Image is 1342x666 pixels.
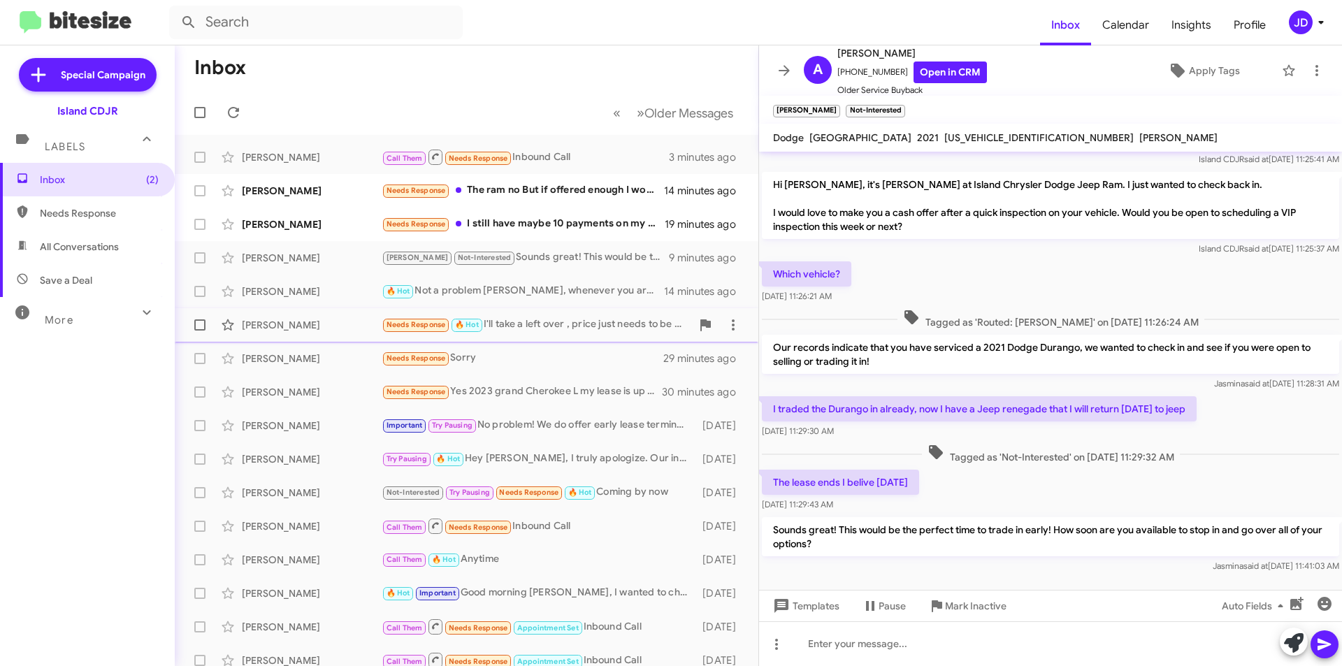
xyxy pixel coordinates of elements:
span: Call Them [387,154,423,163]
div: Sounds great! This would be the perfect time to trade in early! How soon are you available to sto... [382,249,669,266]
div: Inbound Call [382,618,695,635]
span: Call Them [387,657,423,666]
div: Island CDJR [57,104,118,118]
div: I still have maybe 10 payments on my lease [382,216,665,232]
button: Mark Inactive [917,593,1018,618]
div: 3 minutes ago [669,150,747,164]
p: Hi [PERSON_NAME], it's [PERSON_NAME] at Island Chrysler Dodge Jeep Ram. I just wanted to check ba... [762,172,1339,239]
button: Pause [851,593,917,618]
span: Tagged as 'Not-Interested' on [DATE] 11:29:32 AM [922,444,1180,464]
div: [DATE] [695,486,747,500]
span: Apply Tags [1189,58,1240,83]
span: [GEOGRAPHIC_DATA] [809,131,911,144]
div: [PERSON_NAME] [242,620,382,634]
span: Jasmina [DATE] 11:28:31 AM [1214,378,1339,389]
div: Coming by now [382,484,695,500]
span: All Conversations [40,240,119,254]
span: Call Them [387,555,423,564]
div: 19 minutes ago [665,217,747,231]
div: [PERSON_NAME] [242,352,382,365]
span: Call Them [387,523,423,532]
div: Hey [PERSON_NAME], I truly apologize. Our internet was completely out [DATE] I am so sorry we mis... [382,451,695,467]
span: A [813,59,823,81]
button: Previous [605,99,629,127]
span: Needs Response [40,206,159,220]
a: Special Campaign [19,58,157,92]
a: Profile [1222,5,1277,45]
button: Templates [759,593,851,618]
span: Older Service Buyback [837,83,987,97]
span: Important [419,588,456,598]
span: Auto Fields [1222,593,1289,618]
div: No problem! We do offer early lease termination program! [382,417,695,433]
p: Our records indicate that you have serviced a 2021 Dodge Durango, we wanted to check in and see i... [762,335,1339,374]
span: 🔥 Hot [436,454,460,463]
div: [DATE] [695,419,747,433]
span: [DATE] 11:29:30 AM [762,426,834,436]
div: [PERSON_NAME] [242,184,382,198]
div: 30 minutes ago [663,385,747,399]
span: [PERSON_NAME] [387,253,449,262]
span: « [613,104,621,122]
span: Older Messages [644,106,733,121]
span: 🔥 Hot [568,488,592,497]
span: Needs Response [387,354,446,363]
span: Pause [879,593,906,618]
span: Needs Response [449,623,508,632]
span: Appointment Set [517,657,579,666]
span: Special Campaign [61,68,145,82]
span: (2) [146,173,159,187]
div: 14 minutes ago [664,284,747,298]
button: Auto Fields [1211,593,1300,618]
span: [DATE] 11:26:21 AM [762,291,832,301]
span: Not-Interested [387,488,440,497]
a: Calendar [1091,5,1160,45]
nav: Page navigation example [605,99,742,127]
div: [PERSON_NAME] [242,553,382,567]
div: 29 minutes ago [663,352,747,365]
span: Needs Response [387,387,446,396]
span: Inbox [40,173,159,187]
div: [PERSON_NAME] [242,318,382,332]
div: [PERSON_NAME] [242,452,382,466]
span: 🔥 Hot [387,287,410,296]
span: Try Pausing [449,488,490,497]
div: [DATE] [695,519,747,533]
div: [DATE] [695,586,747,600]
span: More [45,314,73,326]
h1: Inbox [194,57,246,79]
span: Jasmina [DATE] 11:41:03 AM [1213,560,1339,571]
span: Dodge [773,131,804,144]
span: Not-Interested [458,253,512,262]
div: Not a problem [PERSON_NAME], whenever you are in the market for a new vehicle or ready to sell yo... [382,283,664,299]
span: [PERSON_NAME] [1139,131,1218,144]
span: Labels [45,140,85,153]
div: I'll take a left over , price just needs to be right that's the biggest thing [382,317,691,333]
span: Inbox [1040,5,1091,45]
div: Inbound Call [382,517,695,535]
div: The ram no But if offered enough I would be open to selling my 2016 Chevy Suburban LTZ [382,182,664,198]
span: Needs Response [449,154,508,163]
span: said at [1245,378,1269,389]
span: Island CDJR [DATE] 11:25:37 AM [1199,243,1339,254]
span: Needs Response [387,219,446,229]
p: Sounds great! This would be the perfect time to trade in early! How soon are you available to sto... [762,517,1339,556]
div: 9 minutes ago [669,251,747,265]
div: [PERSON_NAME] [242,217,382,231]
span: Mark Inactive [945,593,1006,618]
div: [DATE] [695,452,747,466]
div: [PERSON_NAME] [242,419,382,433]
a: Insights [1160,5,1222,45]
span: Island CDJR [DATE] 11:25:41 AM [1199,154,1339,164]
span: Try Pausing [432,421,472,430]
div: JD [1289,10,1313,34]
small: Not-Interested [846,105,904,117]
a: Open in CRM [914,61,987,83]
button: Apply Tags [1132,58,1275,83]
div: [PERSON_NAME] [242,284,382,298]
span: [PHONE_NUMBER] [837,61,987,83]
div: [DATE] [695,620,747,634]
span: Call Them [387,623,423,632]
div: [PERSON_NAME] [242,385,382,399]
